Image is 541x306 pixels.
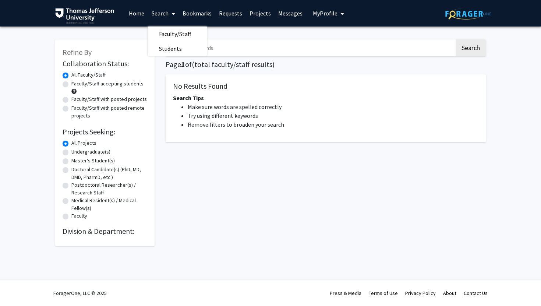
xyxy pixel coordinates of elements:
[188,102,478,111] li: Make sure words are spelled correctly
[148,28,207,39] a: Faculty/Staff
[63,227,147,236] h2: Division & Department:
[71,197,147,212] label: Medical Resident(s) / Medical Fellow(s)
[173,82,478,91] h5: No Results Found
[188,111,478,120] li: Try using different keywords
[464,290,488,296] a: Contact Us
[71,166,147,181] label: Doctoral Candidate(s) (PhD, MD, DMD, PharmD, etc.)
[148,41,193,56] span: Students
[71,80,144,88] label: Faculty/Staff accepting students
[71,212,87,220] label: Faculty
[71,148,110,156] label: Undergraduate(s)
[71,104,147,120] label: Faculty/Staff with posted remote projects
[71,157,115,165] label: Master's Student(s)
[55,8,114,24] img: Thomas Jefferson University Logo
[63,48,92,57] span: Refine By
[148,43,207,54] a: Students
[166,150,486,166] nav: Page navigation
[148,27,202,41] span: Faculty/Staff
[6,273,31,300] iframe: Chat
[71,95,147,103] label: Faculty/Staff with posted projects
[173,94,204,102] span: Search Tips
[63,127,147,136] h2: Projects Seeking:
[125,0,148,26] a: Home
[53,280,107,306] div: ForagerOne, LLC © 2025
[313,10,337,17] span: My Profile
[330,290,361,296] a: Press & Media
[166,39,455,56] input: Search Keywords
[181,60,185,69] span: 1
[166,60,486,69] h1: Page of ( total faculty/staff results)
[71,71,106,79] label: All Faculty/Staff
[405,290,436,296] a: Privacy Policy
[63,59,147,68] h2: Collaboration Status:
[456,39,486,56] button: Search
[246,0,275,26] a: Projects
[369,290,398,296] a: Terms of Use
[188,120,478,129] li: Remove filters to broaden your search
[445,8,491,20] img: ForagerOne Logo
[443,290,456,296] a: About
[179,0,215,26] a: Bookmarks
[215,0,246,26] a: Requests
[71,139,96,147] label: All Projects
[275,0,306,26] a: Messages
[148,0,179,26] a: Search
[71,181,147,197] label: Postdoctoral Researcher(s) / Research Staff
